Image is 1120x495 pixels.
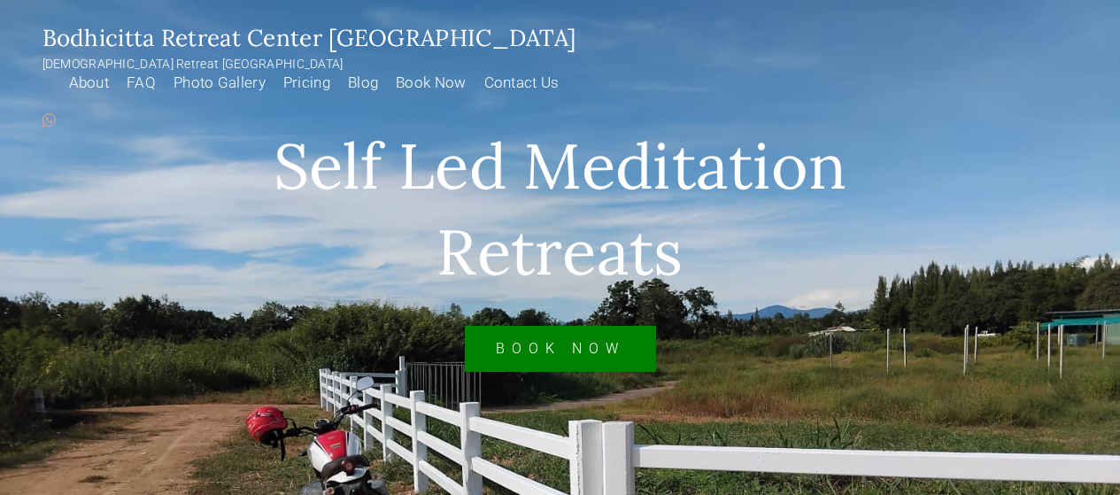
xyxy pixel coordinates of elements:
[382,73,470,104] a: Book Now
[113,73,160,104] a: FAQ
[160,73,270,104] a: Photo Gallery
[42,56,576,73] p: [DEMOGRAPHIC_DATA] Retreat [GEOGRAPHIC_DATA]
[465,326,656,373] a: Book Now
[56,73,114,104] a: About
[42,23,576,52] a: Bodhicitta Retreat Center [GEOGRAPHIC_DATA]
[270,73,335,104] a: Pricing
[471,73,564,104] a: Contact Us
[335,73,382,104] a: Blog
[252,123,869,295] h1: Self Led Meditation Retreats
